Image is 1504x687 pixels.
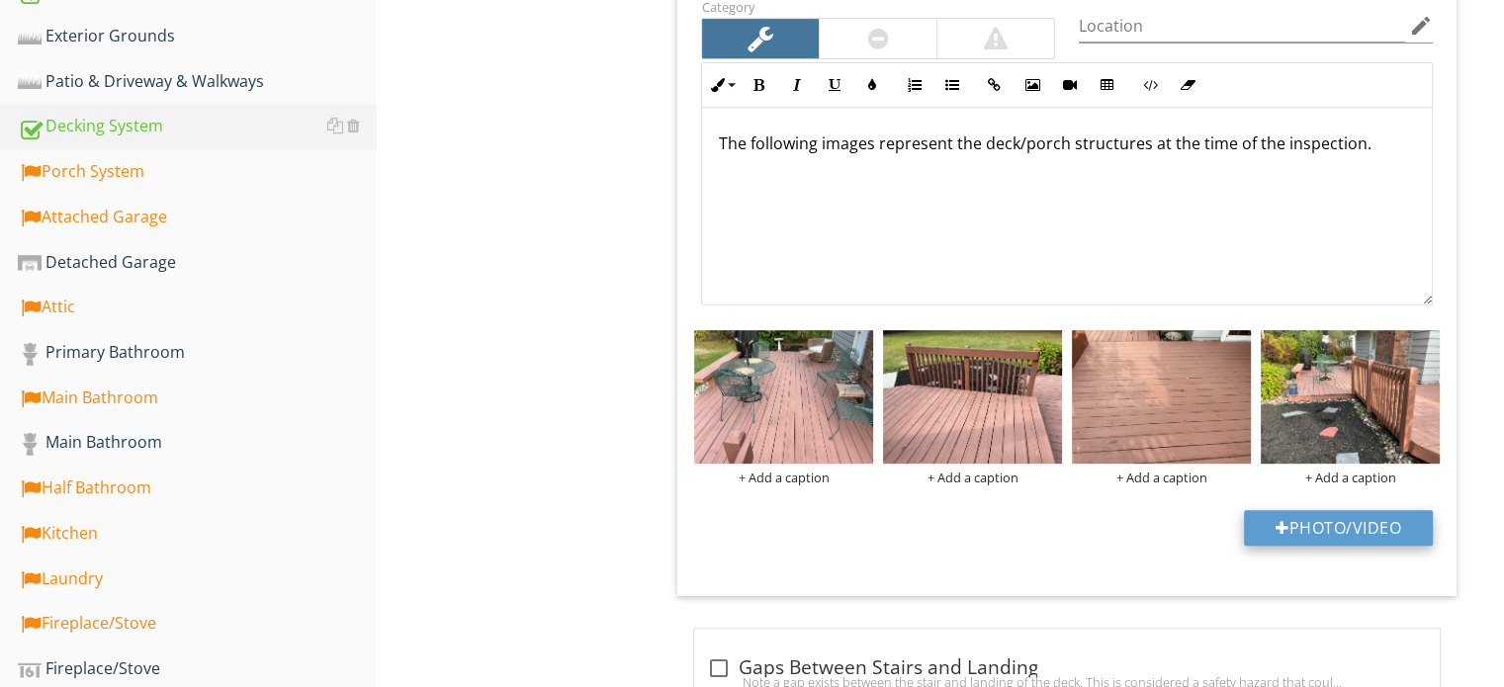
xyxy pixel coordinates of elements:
div: + Add a caption [1261,470,1440,485]
input: Location [1079,10,1405,43]
button: Insert Image (Ctrl+P) [1013,66,1050,104]
button: Ordered List [895,66,932,104]
button: Italic (Ctrl+I) [777,66,815,104]
div: Exterior Grounds [18,24,376,49]
div: Kitchen [18,521,376,547]
button: Code View [1130,66,1168,104]
button: Insert Video [1050,66,1088,104]
div: Primary Bathroom [18,340,376,366]
div: Main Bathroom [18,430,376,456]
button: Unordered List [932,66,970,104]
div: Fireplace/Stove [18,656,376,682]
img: data [694,330,873,465]
button: Inline Style [702,66,740,104]
div: Attic [18,295,376,320]
img: data [1261,330,1440,465]
div: Porch System [18,159,376,185]
button: Clear Formatting [1168,66,1205,104]
i: edit [1409,14,1433,38]
div: Attached Garage [18,205,376,230]
button: Underline (Ctrl+U) [815,66,852,104]
div: Fireplace/Stove [18,611,376,637]
div: Laundry [18,566,376,592]
div: + Add a caption [883,470,1062,485]
div: Half Bathroom [18,475,376,501]
img: data [1072,330,1251,465]
button: Bold (Ctrl+B) [740,66,777,104]
div: + Add a caption [1072,470,1251,485]
button: Insert Link (Ctrl+K) [975,66,1013,104]
button: Insert Table [1088,66,1125,104]
p: The following images represent the deck/porch structures at the time of the inspection. [718,131,1416,155]
div: Patio & Driveway & Walkways [18,69,376,95]
div: Main Bathroom [18,386,376,411]
div: Decking System [18,114,376,139]
img: data [883,330,1062,465]
div: Detached Garage [18,250,376,276]
button: Photo/Video [1244,510,1433,546]
button: Colors [852,66,890,104]
div: + Add a caption [694,470,873,485]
